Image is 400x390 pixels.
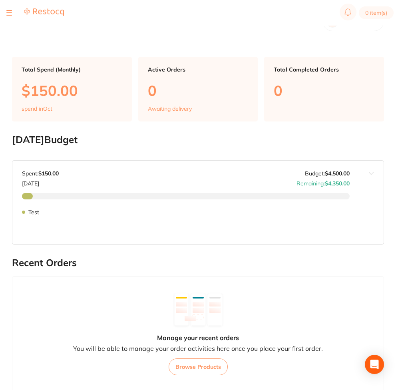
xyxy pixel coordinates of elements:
[12,134,384,145] h2: [DATE] Budget
[264,57,384,121] a: Total Completed Orders0
[169,358,228,375] button: Browse Products
[157,334,239,341] h4: Manage your recent orders
[73,345,323,352] p: You will be able to manage your order activities here once you place your first order.
[22,82,122,99] p: $150.00
[274,82,374,99] p: 0
[22,170,59,177] p: Spent:
[148,105,192,112] p: Awaiting delivery
[24,8,64,16] img: Restocq Logo
[148,66,249,73] p: Active Orders
[12,57,132,121] a: Total Spend (Monthly)$150.00spend inOct
[274,66,374,73] p: Total Completed Orders
[12,257,384,269] h2: Recent Orders
[297,177,350,187] p: Remaining:
[305,170,350,177] p: Budget:
[365,355,384,374] div: Open Intercom Messenger
[12,16,63,27] h2: Dashboard
[22,177,59,187] p: [DATE]
[22,105,52,112] p: spend in Oct
[325,180,350,187] strong: $4,350.00
[28,209,39,215] p: Test
[38,170,59,177] strong: $150.00
[359,6,394,19] button: 0 item(s)
[22,66,122,73] p: Total Spend (Monthly)
[138,57,258,121] a: Active Orders0Awaiting delivery
[148,82,249,99] p: 0
[325,170,350,177] strong: $4,500.00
